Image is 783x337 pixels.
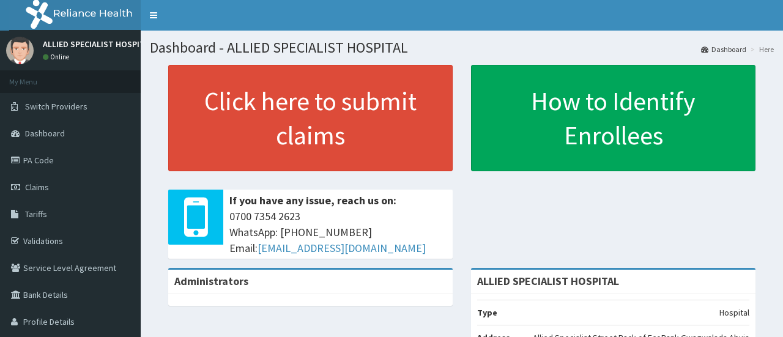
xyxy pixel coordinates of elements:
[471,65,755,171] a: How to Identify Enrollees
[477,274,619,288] strong: ALLIED SPECIALIST HOSPITAL
[25,128,65,139] span: Dashboard
[229,209,447,256] span: 0700 7354 2623 WhatsApp: [PHONE_NUMBER] Email:
[748,44,774,54] li: Here
[168,65,453,171] a: Click here to submit claims
[6,37,34,64] img: User Image
[477,307,497,318] b: Type
[229,193,396,207] b: If you have any issue, reach us on:
[25,209,47,220] span: Tariffs
[174,274,248,288] b: Administrators
[25,182,49,193] span: Claims
[150,40,774,56] h1: Dashboard - ALLIED SPECIALIST HOSPITAL
[258,241,426,255] a: [EMAIL_ADDRESS][DOMAIN_NAME]
[43,53,72,61] a: Online
[25,101,87,112] span: Switch Providers
[43,40,154,48] p: ALLIED SPECIALIST HOSPITAL
[701,44,746,54] a: Dashboard
[719,306,749,319] p: Hospital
